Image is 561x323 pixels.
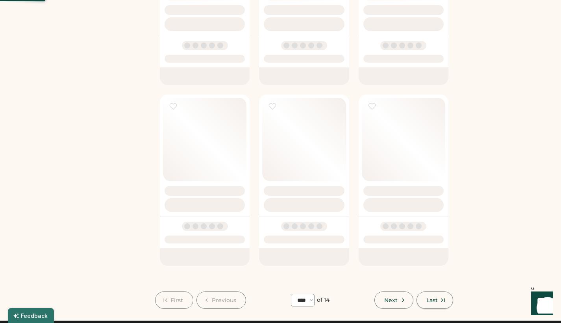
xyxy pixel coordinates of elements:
span: Previous [212,297,237,303]
iframe: Front Chat [524,288,557,321]
button: First [155,291,193,309]
span: Last [426,297,438,303]
button: Next [374,291,413,309]
span: First [170,297,183,303]
button: Previous [196,291,246,309]
span: Next [384,297,398,303]
button: Last [417,291,453,309]
div: of 14 [317,296,330,304]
